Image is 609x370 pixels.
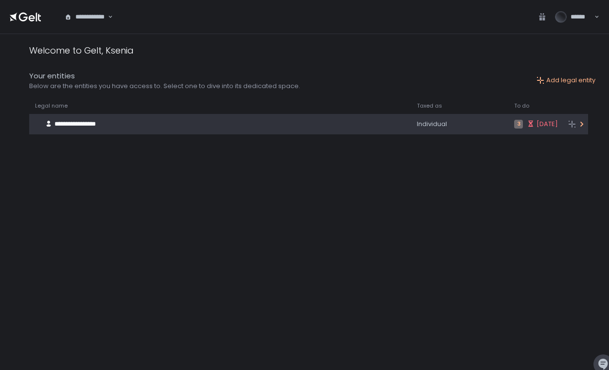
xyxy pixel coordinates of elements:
[35,102,68,110] span: Legal name
[29,82,300,91] div: Below are the entities you have access to. Select one to dive into its dedicated space.
[514,120,523,129] span: 3
[537,76,595,85] button: Add legal entity
[29,44,134,57] div: Welcome to Gelt, Ksenia
[537,120,558,129] span: [DATE]
[514,102,529,110] span: To do
[417,120,502,129] div: Individual
[58,7,113,27] div: Search for option
[417,102,442,110] span: Taxed as
[29,71,300,82] div: Your entities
